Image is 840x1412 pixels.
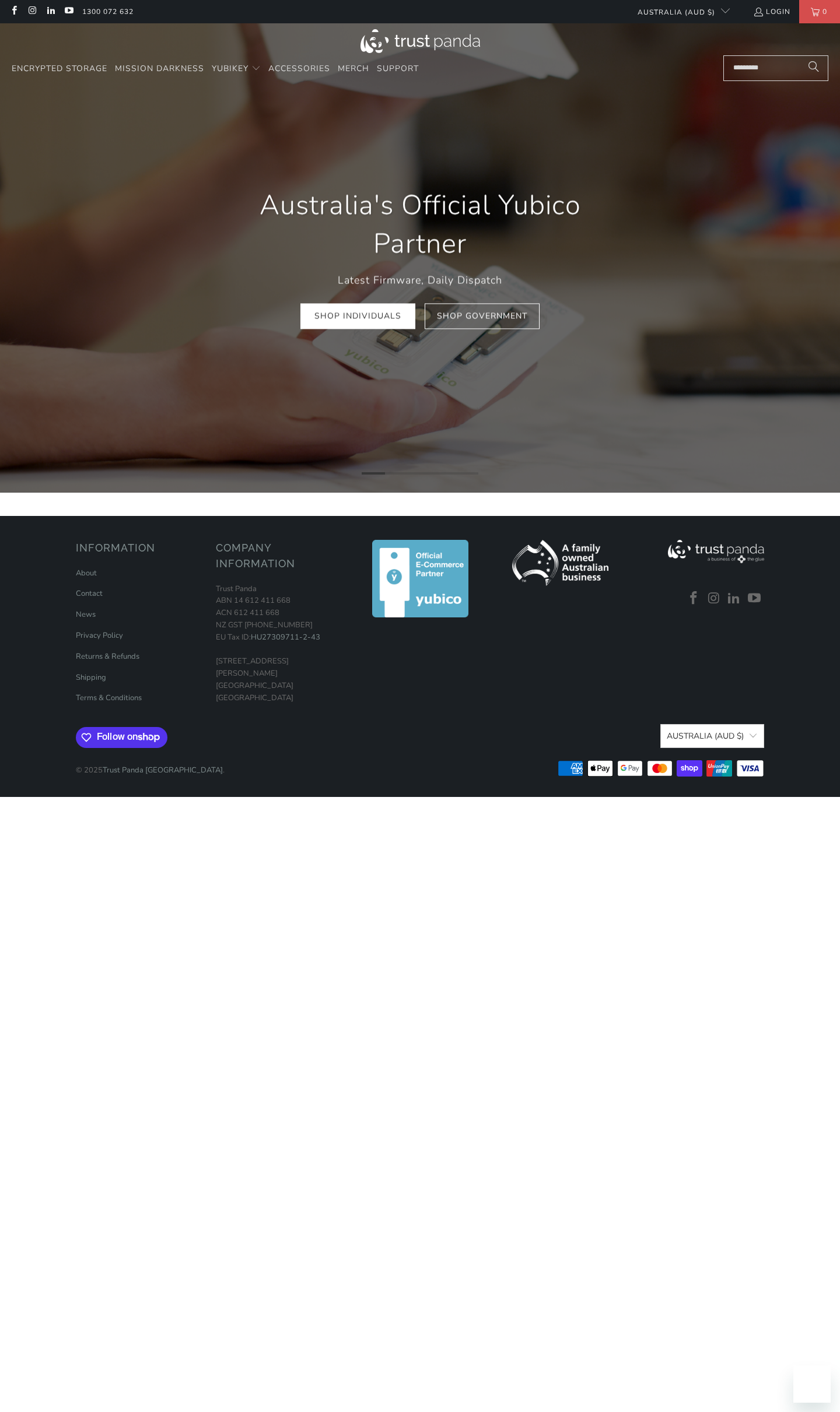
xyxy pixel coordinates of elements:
a: Merch [338,55,369,83]
summary: YubiKey [212,55,261,83]
a: Trust Panda Australia on YouTube [64,7,73,16]
a: Trust Panda [GEOGRAPHIC_DATA] [103,765,223,775]
span: Support [377,63,419,74]
iframe: Button to launch messaging window [793,1365,831,1403]
a: Mission Darkness [115,55,204,83]
a: Privacy Policy [76,630,123,641]
a: Trust Panda Australia on LinkedIn [45,7,55,16]
a: News [76,609,96,620]
a: Shipping [76,672,106,683]
button: Search [799,55,828,81]
a: About [76,568,97,578]
span: Encrypted Storage [12,63,107,74]
a: Trust Panda Australia on Facebook [9,7,19,16]
span: Mission Darkness [115,63,204,74]
p: © 2025 . [76,753,225,777]
li: Page dot 2 [385,472,408,475]
a: Login [753,5,790,18]
a: Trust Panda Australia on Instagram [27,7,37,16]
a: Trust Panda Australia on Instagram [705,591,723,606]
a: Accessories [268,55,330,83]
li: Page dot 5 [455,472,478,475]
p: Latest Firmware, Daily Dispatch [228,272,612,289]
a: Terms & Conditions [76,693,142,703]
a: HU27309711-2-43 [251,632,320,642]
a: Trust Panda Australia on Facebook [685,591,702,606]
p: Trust Panda ABN 14 612 411 668 ACN 612 411 668 NZ GST [PHONE_NUMBER] EU Tax ID: [STREET_ADDRESS][... [216,583,344,704]
img: Trust Panda Australia [360,29,480,53]
a: Contact [76,588,103,599]
button: Australia (AUD $) [660,724,764,748]
input: Search... [723,55,828,81]
span: Merch [338,63,369,74]
h1: Australia's Official Yubico Partner [228,187,612,264]
nav: Translation missing: en.navigation.header.main_nav [12,55,419,83]
a: Support [377,55,419,83]
a: Trust Panda Australia on YouTube [745,591,763,606]
a: Encrypted Storage [12,55,107,83]
li: Page dot 1 [362,472,385,475]
li: Page dot 4 [432,472,455,475]
a: Shop Government [425,303,540,329]
a: Trust Panda Australia on LinkedIn [726,591,743,606]
a: Returns & Refunds [76,651,139,662]
span: YubiKey [212,63,249,74]
a: 1300 072 632 [82,5,134,18]
li: Page dot 3 [408,472,432,475]
a: Shop Individuals [300,303,415,329]
span: Accessories [268,63,330,74]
